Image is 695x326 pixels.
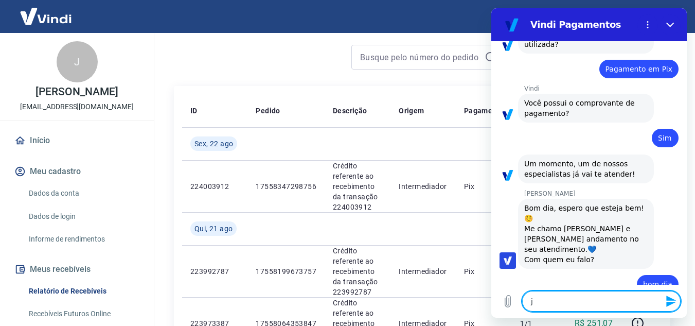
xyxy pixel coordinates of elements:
[12,258,141,281] button: Meus recebíveis
[256,106,280,116] p: Pedido
[464,181,504,192] p: Pix
[399,266,448,277] p: Intermediador
[25,229,141,250] a: Informe de rendimentos
[399,181,448,192] p: Intermediador
[20,101,134,112] p: [EMAIL_ADDRESS][DOMAIN_NAME]
[190,106,198,116] p: ID
[25,206,141,227] a: Dados de login
[25,183,141,204] a: Dados da conta
[256,266,316,277] p: 17558199673757
[333,161,382,212] p: Crédito referente ao recebimento da transação 224003912
[333,246,382,297] p: Crédito referente ao recebimento da transação 223992787
[256,181,316,192] p: 17558347298756
[12,129,141,152] a: Início
[360,49,480,65] input: Busque pelo número do pedido
[333,106,367,116] p: Descrição
[12,160,141,183] button: Meu cadastro
[12,1,79,32] img: Vindi
[464,106,504,116] p: Pagamento
[25,303,141,324] a: Recebíveis Futuros Online
[57,41,98,82] div: J
[194,224,233,234] span: Qui, 21 ago
[190,266,239,277] p: 223992787
[25,281,141,302] a: Relatório de Recebíveis
[464,266,504,277] p: Pix
[491,8,687,318] iframe: Janela de mensagens
[190,181,239,192] p: 224003912
[35,87,118,97] p: [PERSON_NAME]
[194,139,233,149] span: Sex, 22 ago
[646,7,683,26] button: Sair
[399,106,424,116] p: Origem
